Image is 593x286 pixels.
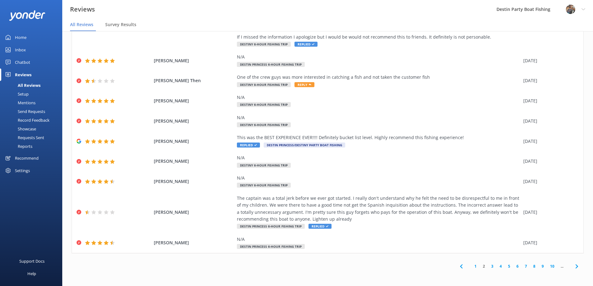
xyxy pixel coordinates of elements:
[523,209,576,216] div: [DATE]
[154,158,234,165] span: [PERSON_NAME]
[4,107,62,116] a: Send Requests
[237,74,520,81] div: One of the crew guys was more interested in catching a fish and not taken the customer fish
[237,183,291,188] span: Destiny 6-Hour Fishing Trip
[237,154,520,161] div: N/A
[154,138,234,145] span: [PERSON_NAME]
[530,263,539,269] a: 8
[237,175,520,181] div: N/A
[15,56,30,68] div: Chatbot
[154,239,234,246] span: [PERSON_NAME]
[480,263,488,269] a: 2
[4,98,35,107] div: Mentions
[523,118,576,124] div: [DATE]
[237,163,291,168] span: Destiny 6-Hour Fishing Trip
[237,102,291,107] span: Destiny 6-Hour Fishing Trip
[4,133,62,142] a: Requests Sent
[70,4,95,14] h3: Reviews
[4,124,62,133] a: Showcase
[264,143,345,148] span: Destin Princess/Destiny Party Boat Fishing
[4,124,36,133] div: Showcase
[523,239,576,246] div: [DATE]
[237,114,520,121] div: N/A
[154,77,234,84] span: [PERSON_NAME] Then
[15,31,26,44] div: Home
[237,42,291,47] span: Destiny 6-Hour Fishing Trip
[523,178,576,185] div: [DATE]
[237,236,520,243] div: N/A
[4,142,62,151] a: Reports
[237,62,305,67] span: Destin Princess 6-Hour Fishing Trip
[15,152,39,164] div: Recommend
[105,21,136,28] span: Survey Results
[523,77,576,84] div: [DATE]
[154,118,234,124] span: [PERSON_NAME]
[471,263,480,269] a: 1
[539,263,547,269] a: 9
[15,44,26,56] div: Inbox
[154,178,234,185] span: [PERSON_NAME]
[15,164,30,177] div: Settings
[4,90,62,98] a: Setup
[522,263,530,269] a: 7
[308,224,332,229] span: Replied
[294,42,318,47] span: Replied
[547,263,558,269] a: 10
[566,5,575,14] img: 250-1666038197.jpg
[19,255,45,267] div: Support Docs
[4,107,45,116] div: Send Requests
[237,94,520,101] div: N/A
[523,57,576,64] div: [DATE]
[4,90,29,98] div: Setup
[523,138,576,145] div: [DATE]
[4,133,44,142] div: Requests Sent
[27,267,36,280] div: Help
[237,244,305,249] span: Destin Princess 6-Hour Fishing Trip
[237,143,260,148] span: Replied
[237,224,305,229] span: Destin Princess 6-Hour Fishing Trip
[488,263,497,269] a: 3
[294,82,314,87] span: Reply
[4,98,62,107] a: Mentions
[237,82,291,87] span: Destiny 8-Hour Fishing Trip
[497,263,505,269] a: 4
[70,21,93,28] span: All Reviews
[4,142,32,151] div: Reports
[154,209,234,216] span: [PERSON_NAME]
[4,81,40,90] div: All Reviews
[237,134,520,141] div: This was the BEST EXPERIENCE EVER!!!! Definitely bucket list level. Highly recommend this fishing...
[15,68,31,81] div: Reviews
[237,54,520,60] div: N/A
[4,81,62,90] a: All Reviews
[154,97,234,104] span: [PERSON_NAME]
[523,97,576,104] div: [DATE]
[505,263,513,269] a: 5
[9,10,45,21] img: yonder-white-logo.png
[523,158,576,165] div: [DATE]
[4,116,49,124] div: Record Feedback
[558,263,567,269] span: ...
[513,263,522,269] a: 6
[237,122,291,127] span: Destiny 6-Hour Fishing Trip
[154,57,234,64] span: [PERSON_NAME]
[237,195,520,223] div: The captain was a total jerk before we ever got started. I really don't understand why he felt th...
[4,116,62,124] a: Record Feedback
